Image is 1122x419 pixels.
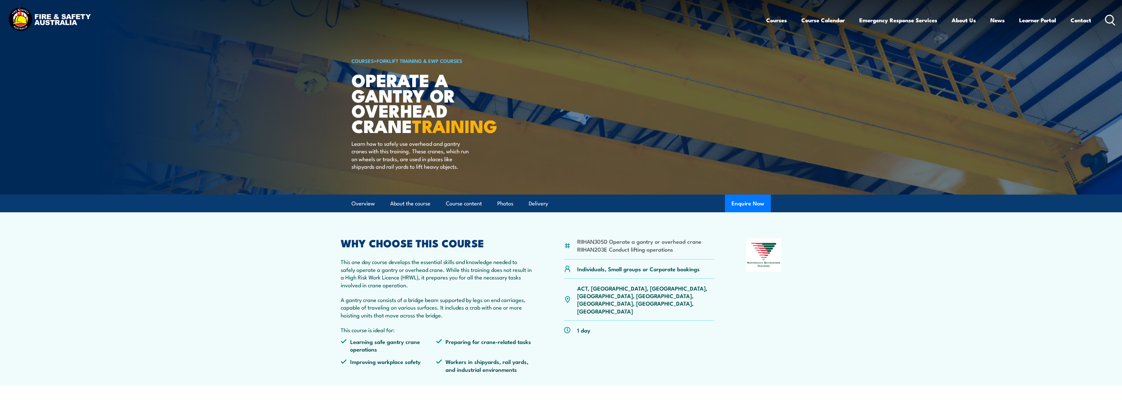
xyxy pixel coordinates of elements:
[341,238,532,247] h2: WHY CHOOSE THIS COURSE
[341,258,532,289] p: This one day course develops the essential skills and knowledge needed to safely operate a gantry...
[801,11,845,29] a: Course Calendar
[352,195,375,212] a: Overview
[577,265,700,273] p: Individuals, Small groups or Corporate bookings
[446,195,482,212] a: Course content
[859,11,937,29] a: Emergency Response Services
[497,195,513,212] a: Photos
[746,238,782,272] img: Nationally Recognised Training logo.
[341,338,436,353] li: Learning safe gantry crane operations
[436,338,532,353] li: Preparing for crane-related tasks
[577,238,701,245] li: RIIHAN305D Operate a gantry or overhead crane
[577,326,590,334] p: 1 day
[529,195,548,212] a: Delivery
[412,112,497,139] strong: TRAINING
[341,296,532,319] p: A gantry crane consists of a bridge beam supported by legs on end carriages, capable of traveling...
[577,284,714,315] p: ACT, [GEOGRAPHIC_DATA], [GEOGRAPHIC_DATA], [GEOGRAPHIC_DATA], [GEOGRAPHIC_DATA], [GEOGRAPHIC_DATA...
[352,57,513,65] h6: >
[436,358,532,373] li: Workers in shipyards, rail yards, and industrial environments
[1019,11,1056,29] a: Learner Portal
[377,57,462,64] a: Forklift Training & EWP Courses
[341,358,436,373] li: Improving workplace safety
[390,195,430,212] a: About the course
[952,11,976,29] a: About Us
[577,245,701,253] li: RIIHAN203E Conduct lifting operations
[725,195,771,212] button: Enquire Now
[766,11,787,29] a: Courses
[1071,11,1091,29] a: Contact
[352,72,513,133] h1: Operate a Gantry or Overhead Crane
[352,140,471,170] p: Learn how to safely use overhead and gantry cranes with this training. These cranes, which run on...
[352,57,374,64] a: COURSES
[990,11,1005,29] a: News
[341,326,532,333] p: This course is ideal for:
